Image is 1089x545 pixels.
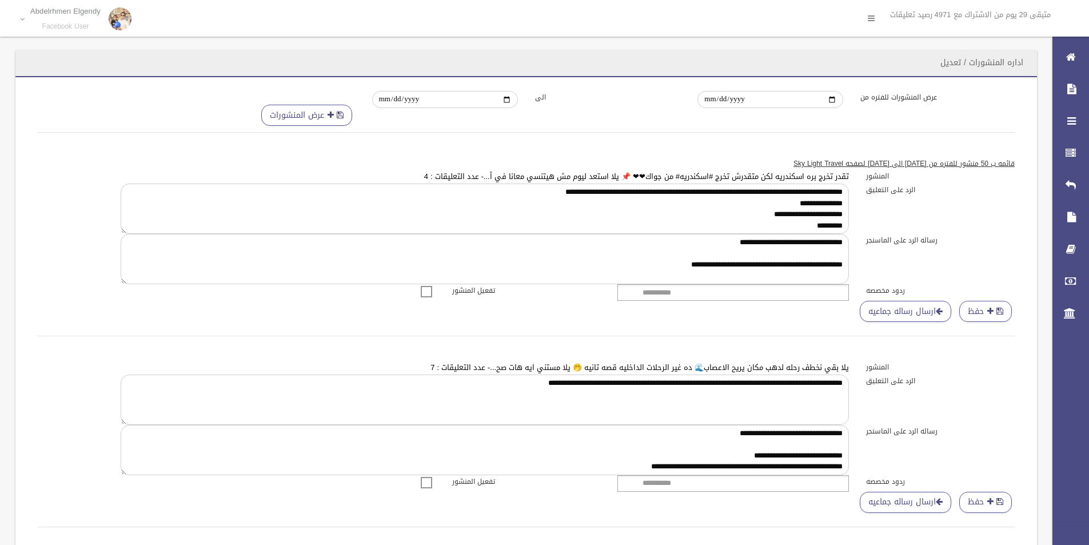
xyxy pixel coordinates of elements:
label: الرد على التعليق [857,375,1023,387]
label: المنشور [857,170,1023,182]
label: ردود مخصصه [857,475,1023,488]
a: ارسال رساله جماعيه [860,301,951,322]
p: Abdelrhmen Elgendy [30,7,101,15]
button: عرض المنشورات [261,105,352,126]
label: عرض المنشورات للفتره من [852,91,1015,104]
a: ارسال رساله جماعيه [860,492,951,513]
label: الرد على التعليق [857,184,1023,196]
label: تفعيل المنشور [444,475,609,488]
a: ‏تقدر تخرج بره اسكندريه لكن متقدرش تخرج #اسكندريه# من جواك❤❤ 📌 يلا استعد ليوم مش هيتنسي معانا في ... [424,169,849,184]
label: الى [526,91,689,104]
a: يلا بقي نخطف رحله لدهب مكان يريح الاعصاب🌊 ده غير الرحلات الداخليه قصه تانيه 🤭 يلا مستني ايه هات ص... [430,360,849,375]
label: ردود مخصصه [857,284,1023,297]
label: رساله الرد على الماسنجر [857,425,1023,437]
u: قائمه ب 50 منشور للفتره من [DATE] الى [DATE] لصفحه Sky Light Travel [793,157,1015,170]
label: رساله الرد على الماسنجر [857,234,1023,246]
button: حفظ [959,301,1012,322]
header: اداره المنشورات / تعديل [927,51,1037,74]
label: تفعيل المنشور [444,284,609,297]
label: المنشور [857,361,1023,373]
button: حفظ [959,492,1012,513]
small: Facebook User [30,22,101,31]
